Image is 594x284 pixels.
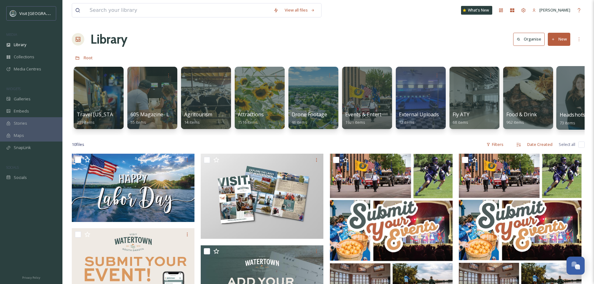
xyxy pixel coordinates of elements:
[567,257,585,275] button: Open Chat
[524,138,556,151] div: Date Created
[461,6,492,15] a: What's New
[292,119,307,125] span: 46 items
[14,145,31,151] span: SnapLink
[506,119,524,125] span: 962 items
[130,112,186,125] a: 605 Magazine- Legends55 items
[399,112,439,125] a: External Uploads12 items
[292,112,327,125] a: Drone Footage46 items
[22,276,40,280] span: Privacy Policy
[506,111,537,118] span: Food & Drink
[77,112,139,125] a: Travel [US_STATE] [DATE]239 items
[292,111,327,118] span: Drone Footage
[184,119,200,125] span: 14 items
[22,273,40,281] a: Privacy Policy
[14,120,27,126] span: Stories
[14,132,24,138] span: Maps
[130,119,146,125] span: 55 items
[548,33,570,46] button: New
[560,120,576,125] span: 73 items
[399,119,415,125] span: 12 items
[238,119,258,125] span: 1516 items
[282,4,318,16] a: View all files
[529,4,573,16] a: [PERSON_NAME]
[77,111,139,118] span: Travel [US_STATE] [DATE]
[238,112,264,125] a: Attractions1516 items
[238,111,264,118] span: Attractions
[6,32,17,37] span: MEDIA
[453,111,469,118] span: Fly ATY
[14,66,41,72] span: Media Centres
[10,10,16,17] img: watertown-convention-and-visitors-bureau.jpg
[184,111,212,118] span: Agritourism
[539,7,570,13] span: [PERSON_NAME]
[14,54,34,60] span: Collections
[84,55,93,60] span: Root
[453,119,468,125] span: 68 items
[453,112,469,125] a: Fly ATY68 items
[91,30,127,49] a: Library
[14,96,31,102] span: Galleries
[14,108,29,114] span: Embeds
[6,86,21,91] span: WIDGETS
[201,154,323,239] img: Visitor Guide for facebook.jpg
[345,112,401,125] a: Events & Entertainment1921 items
[72,154,194,222] img: 495226322_1272228321579332_3330767948252490760_n.jpg
[14,42,26,48] span: Library
[6,165,19,170] span: SOCIALS
[506,112,537,125] a: Food & Drink962 items
[77,119,95,125] span: 239 items
[483,138,507,151] div: Filters
[513,33,545,46] button: Organise
[184,112,212,125] a: Agritourism14 items
[84,54,93,61] a: Root
[345,111,401,118] span: Events & Entertainment
[513,33,548,46] a: Organise
[399,111,439,118] span: External Uploads
[130,111,186,118] span: 605 Magazine- Legends
[14,175,27,181] span: Socials
[19,10,68,16] span: Visit [GEOGRAPHIC_DATA]
[345,119,365,125] span: 1921 items
[72,142,84,147] span: 10 file s
[86,3,270,17] input: Search your library
[559,142,575,147] span: Select all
